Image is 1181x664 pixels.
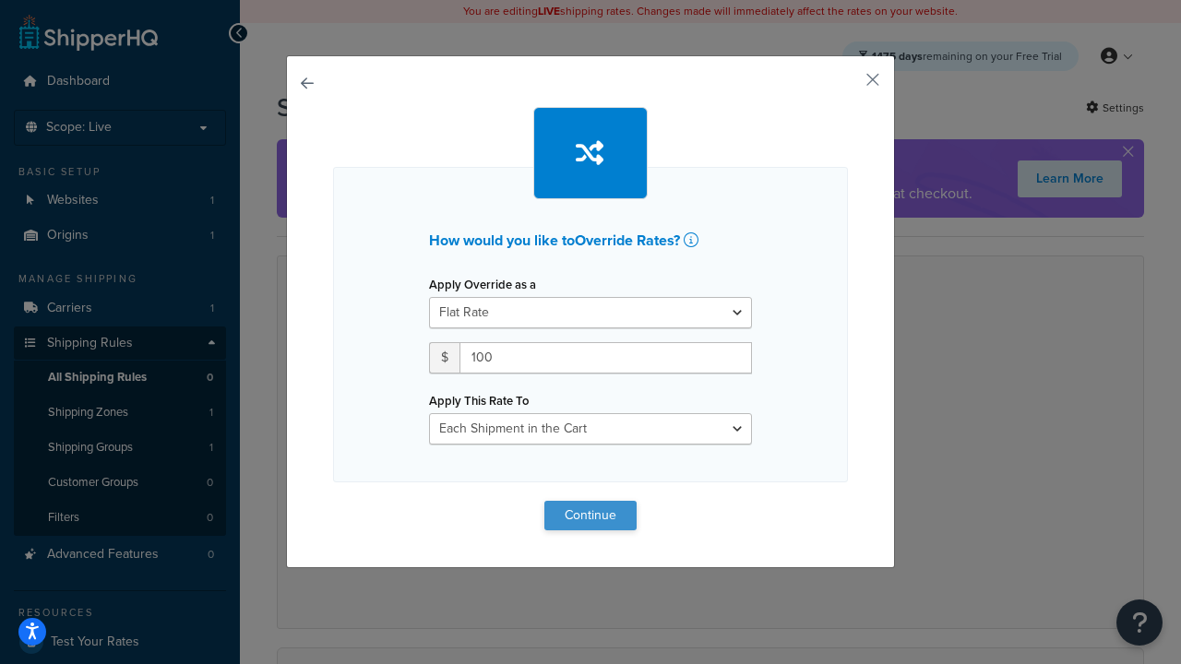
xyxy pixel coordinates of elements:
[544,501,637,530] button: Continue
[429,394,529,408] label: Apply This Rate To
[429,232,752,249] h2: How would you like to Override Rates ?
[684,232,701,249] a: Learn more about setting up shipping rules
[429,278,536,291] label: Apply Override as a
[429,342,459,373] span: $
